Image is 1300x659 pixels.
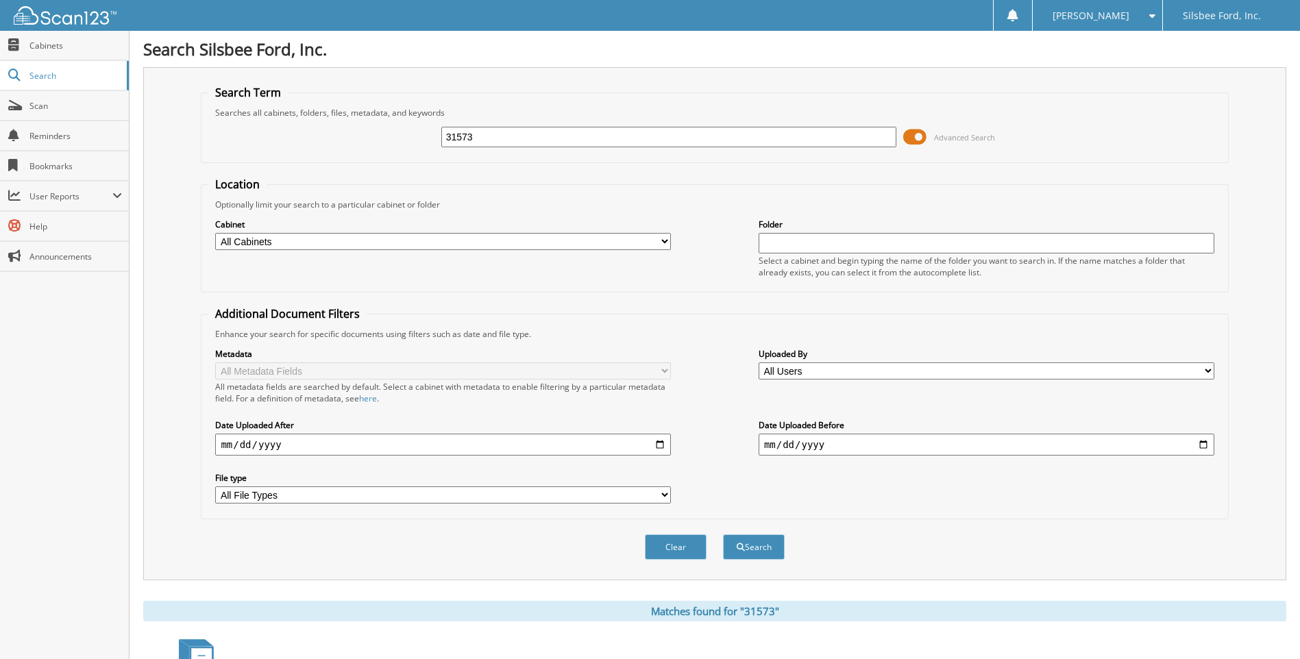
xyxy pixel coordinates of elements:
div: Select a cabinet and begin typing the name of the folder you want to search in. If the name match... [759,255,1214,278]
span: [PERSON_NAME] [1053,12,1129,20]
div: All metadata fields are searched by default. Select a cabinet with metadata to enable filtering b... [215,381,671,404]
div: Optionally limit your search to a particular cabinet or folder [208,199,1221,210]
a: here [359,393,377,404]
input: start [215,434,671,456]
div: Searches all cabinets, folders, files, metadata, and keywords [208,107,1221,119]
div: Enhance your search for specific documents using filters such as date and file type. [208,328,1221,340]
label: Cabinet [215,219,671,230]
label: Folder [759,219,1214,230]
label: Date Uploaded After [215,419,671,431]
span: Silsbee Ford, Inc. [1183,12,1261,20]
span: Reminders [29,130,122,142]
span: Help [29,221,122,232]
label: Date Uploaded Before [759,419,1214,431]
button: Search [723,534,785,560]
span: Bookmarks [29,160,122,172]
legend: Additional Document Filters [208,306,367,321]
span: User Reports [29,190,112,202]
span: Advanced Search [934,132,995,142]
div: Matches found for "31573" [143,601,1286,621]
span: Scan [29,100,122,112]
h1: Search Silsbee Ford, Inc. [143,38,1286,60]
label: Uploaded By [759,348,1214,360]
button: Clear [645,534,707,560]
img: scan123-logo-white.svg [14,6,116,25]
input: end [759,434,1214,456]
legend: Location [208,177,267,192]
span: Cabinets [29,40,122,51]
legend: Search Term [208,85,288,100]
span: Announcements [29,251,122,262]
label: File type [215,472,671,484]
span: Search [29,70,120,82]
label: Metadata [215,348,671,360]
